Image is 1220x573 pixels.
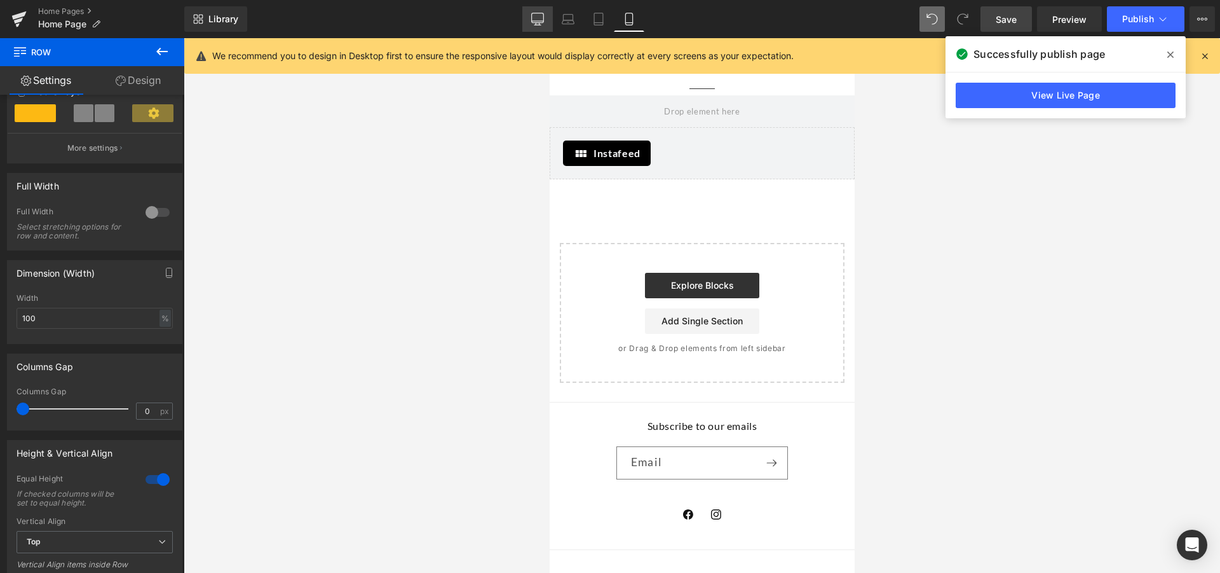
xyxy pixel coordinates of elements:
a: Preview [1037,6,1102,32]
span: Home Page [38,19,86,29]
button: Publish [1107,6,1184,32]
button: Redo [950,6,975,32]
span: Preview [1052,13,1087,26]
div: Columns Gap [17,354,73,372]
a: Explore Blocks [95,235,210,260]
h2: Country/region [67,533,239,546]
span: Instafeed [44,107,91,123]
a: Desktop [522,6,553,32]
a: Mobile [614,6,644,32]
a: Design [92,66,184,95]
div: Vertical Align [17,517,173,526]
p: More settings [67,142,118,154]
div: Select stretching options for row and content. [17,223,131,240]
b: Top [27,537,41,546]
a: Tablet [583,6,614,32]
a: View Live Page [956,83,1176,108]
button: More [1189,6,1215,32]
p: We recommend you to design in Desktop first to ensure the responsive layout would display correct... [212,49,794,63]
input: Email [67,409,238,441]
a: Laptop [553,6,583,32]
span: Successfully publish page [973,46,1105,62]
input: auto [17,308,173,329]
a: Add Single Section [95,270,210,296]
h2: Subscribe to our emails [67,382,238,395]
span: Publish [1122,14,1154,24]
div: Full Width [17,207,133,220]
p: or Drag & Drop elements from left sidebar [30,306,274,315]
div: Height & Vertical Align [17,441,112,459]
span: Save [996,13,1017,26]
span: Row [13,38,140,66]
div: Full Width [17,174,59,191]
button: More settings [8,133,182,163]
div: % [159,310,171,327]
span: px [160,407,171,415]
div: Width [17,294,173,303]
span: Library [208,13,238,25]
div: Dimension (Width) [17,261,95,279]
a: New Library [184,6,247,32]
button: Undo [919,6,945,32]
div: Equal Height [17,474,133,487]
a: Home Pages [38,6,184,17]
div: Open Intercom Messenger [1177,530,1207,560]
button: Subscribe [207,408,237,441]
div: Columns Gap [17,387,173,396]
div: If checked columns will be set to equal height. [17,490,131,507]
